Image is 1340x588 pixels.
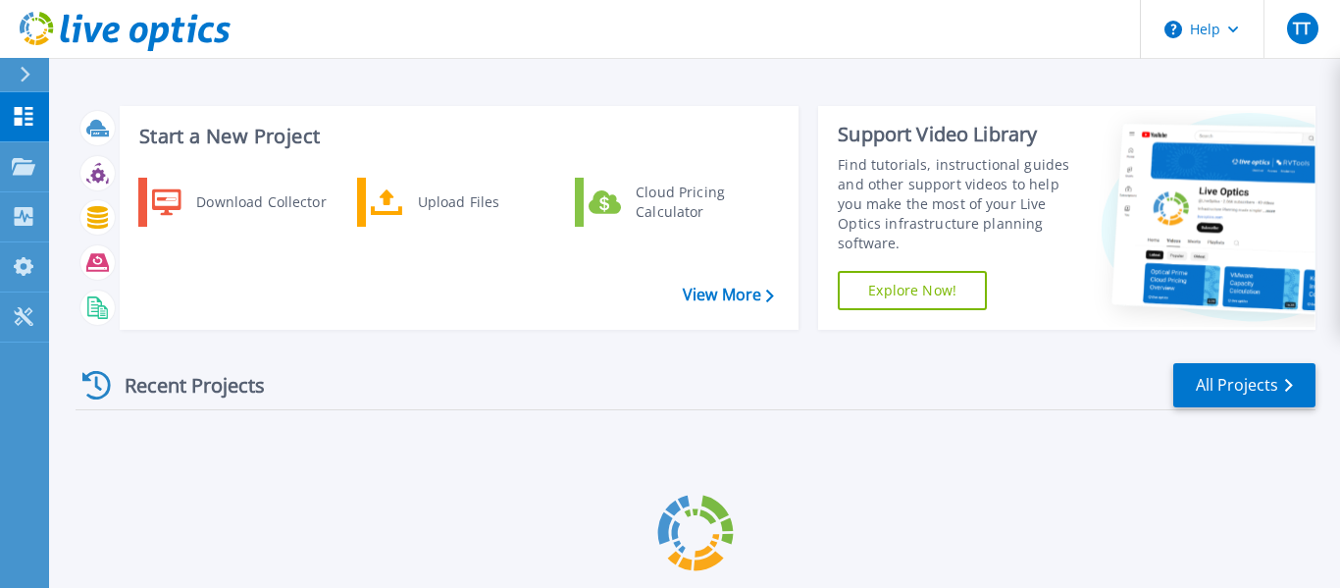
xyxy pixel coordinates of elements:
[683,286,774,304] a: View More
[138,178,339,227] a: Download Collector
[186,183,335,222] div: Download Collector
[575,178,776,227] a: Cloud Pricing Calculator
[408,183,553,222] div: Upload Files
[838,155,1085,253] div: Find tutorials, instructional guides and other support videos to help you make the most of your L...
[838,271,987,310] a: Explore Now!
[76,361,291,409] div: Recent Projects
[139,126,773,147] h3: Start a New Project
[1293,21,1311,36] span: TT
[1173,363,1315,407] a: All Projects
[626,183,771,222] div: Cloud Pricing Calculator
[838,122,1085,147] div: Support Video Library
[357,178,558,227] a: Upload Files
